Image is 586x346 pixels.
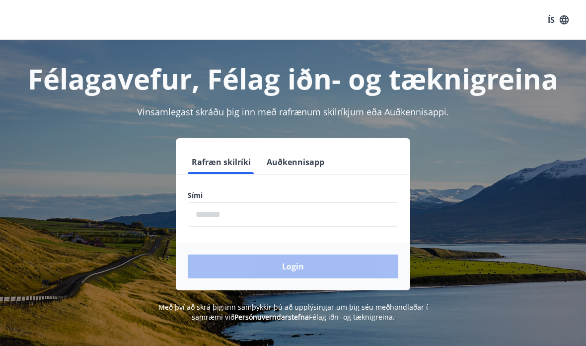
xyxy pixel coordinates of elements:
button: Auðkennisapp [263,150,328,174]
span: Með því að skrá þig inn samþykkir þú að upplýsingar um þig séu meðhöndlaðar í samræmi við Félag i... [158,302,428,322]
span: Vinsamlegast skráðu þig inn með rafrænum skilríkjum eða Auðkennisappi. [137,106,449,118]
h1: Félagavefur, Félag iðn- og tæknigreina [12,60,574,97]
button: Rafræn skilríki [188,150,255,174]
a: Persónuverndarstefna [234,312,309,322]
button: ÍS [542,11,574,29]
label: Sími [188,190,398,200]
